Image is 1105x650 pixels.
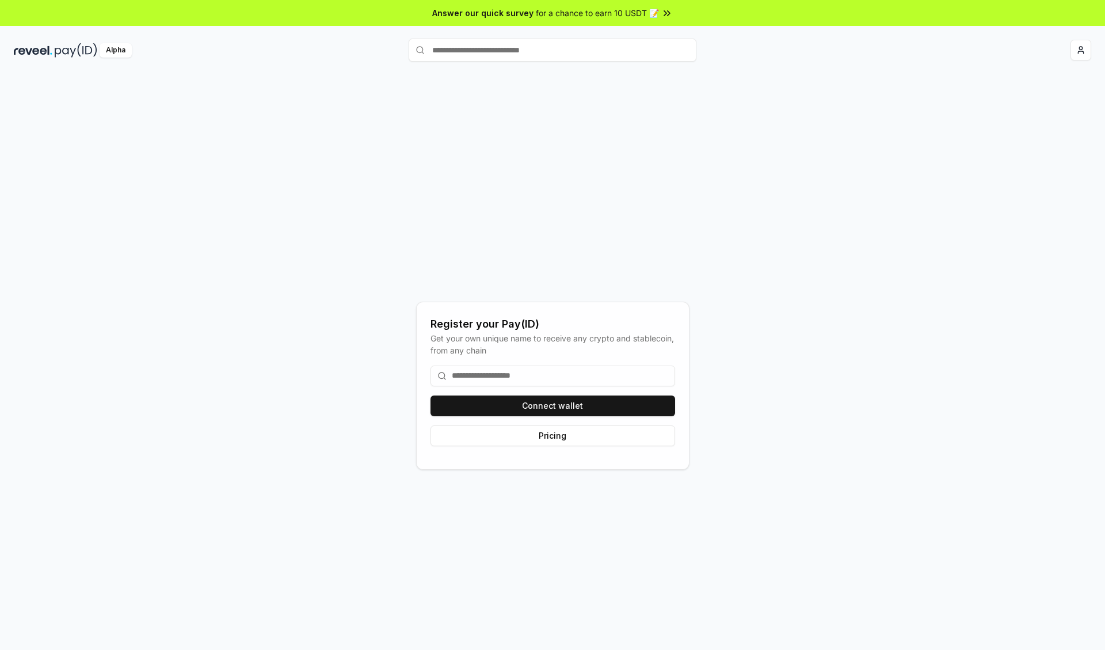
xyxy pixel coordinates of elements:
div: Register your Pay(ID) [430,316,675,332]
span: for a chance to earn 10 USDT 📝 [536,7,659,19]
button: Pricing [430,425,675,446]
img: reveel_dark [14,43,52,58]
img: pay_id [55,43,97,58]
button: Connect wallet [430,396,675,416]
span: Answer our quick survey [432,7,534,19]
div: Alpha [100,43,132,58]
div: Get your own unique name to receive any crypto and stablecoin, from any chain [430,332,675,356]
